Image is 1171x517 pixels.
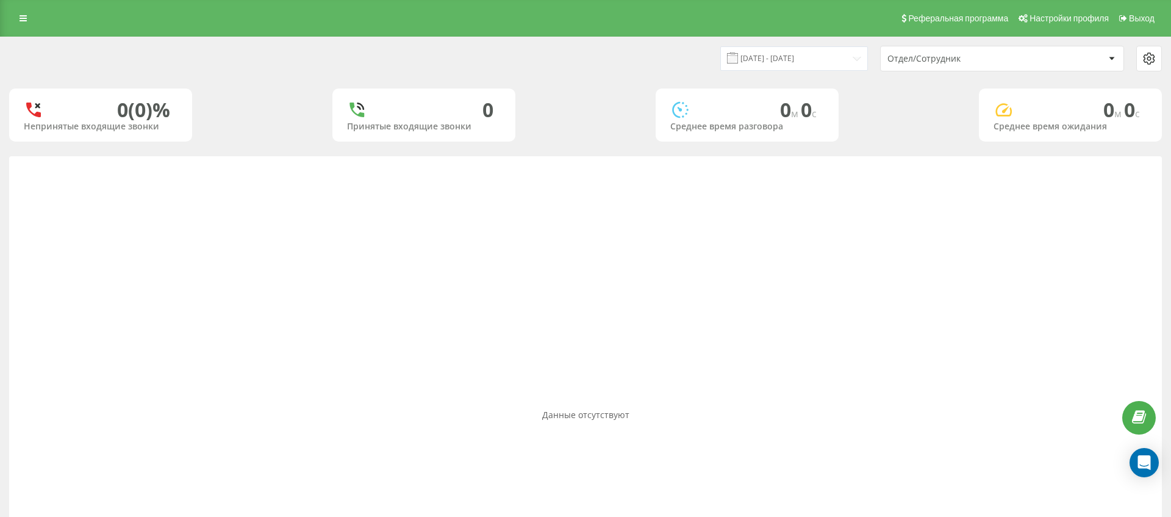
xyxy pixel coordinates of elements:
div: Отдел/Сотрудник [887,54,1033,64]
div: Непринятые входящие звонки [24,121,177,132]
span: 0 [801,96,817,123]
span: c [812,107,817,120]
div: Среднее время разговора [670,121,824,132]
span: c [1135,107,1140,120]
span: 0 [1103,96,1124,123]
span: м [791,107,801,120]
span: м [1114,107,1124,120]
div: 0 [482,98,493,121]
div: 0 (0)% [117,98,170,121]
div: Среднее время ожидания [994,121,1147,132]
span: Выход [1129,13,1155,23]
span: 0 [780,96,801,123]
div: Open Intercom Messenger [1130,448,1159,477]
span: Реферальная программа [908,13,1008,23]
span: 0 [1124,96,1140,123]
div: Принятые входящие звонки [347,121,501,132]
span: Настройки профиля [1030,13,1109,23]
